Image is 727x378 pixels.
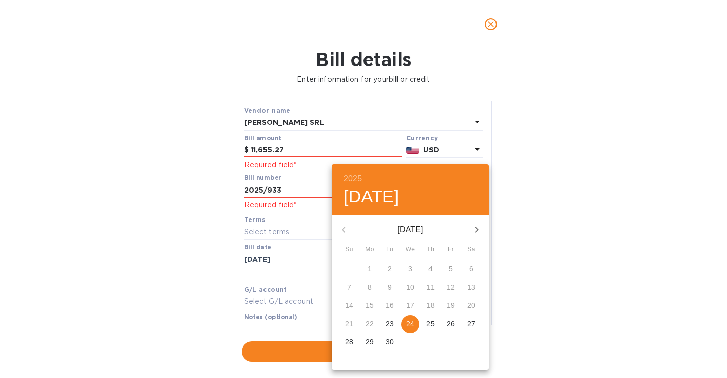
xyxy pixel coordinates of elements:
span: We [401,245,419,255]
p: 26 [447,319,455,329]
button: 26 [442,315,460,333]
p: 29 [366,337,374,347]
span: Sa [462,245,480,255]
button: 24 [401,315,419,333]
span: Th [421,245,440,255]
p: 23 [386,319,394,329]
button: 25 [421,315,440,333]
button: 2025 [344,172,362,186]
span: Tu [381,245,399,255]
p: [DATE] [356,224,465,236]
span: Mo [360,245,379,255]
p: 27 [467,319,475,329]
p: 25 [426,319,435,329]
p: 28 [345,337,353,347]
button: 28 [340,333,358,352]
p: 24 [406,319,414,329]
button: [DATE] [344,186,399,207]
button: 27 [462,315,480,333]
button: 29 [360,333,379,352]
p: 30 [386,337,394,347]
span: Su [340,245,358,255]
button: 30 [381,333,399,352]
span: Fr [442,245,460,255]
button: 23 [381,315,399,333]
